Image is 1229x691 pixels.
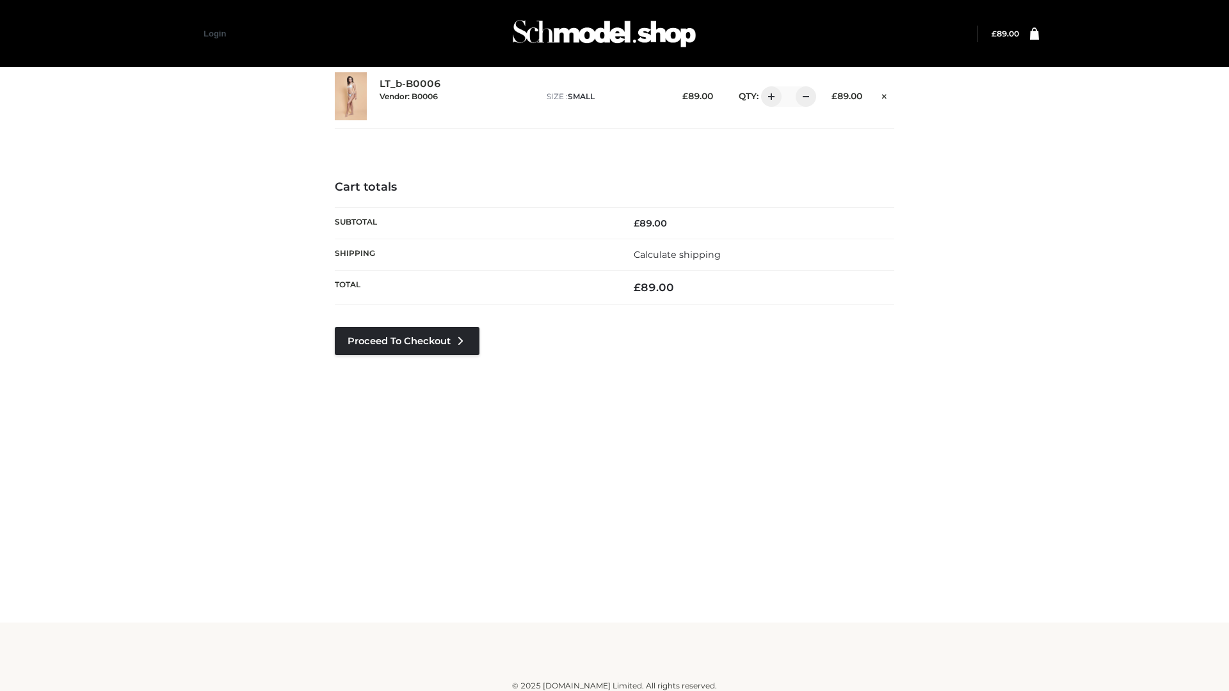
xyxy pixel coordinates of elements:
p: size : [547,91,663,102]
small: Vendor: B0006 [380,91,438,101]
th: Total [335,271,614,305]
div: LT_b-B0006 [380,78,534,114]
a: Login [204,29,226,38]
bdi: 89.00 [831,91,862,101]
bdi: 89.00 [634,281,674,294]
span: £ [992,29,997,38]
bdi: 89.00 [992,29,1019,38]
bdi: 89.00 [634,218,667,229]
span: SMALL [568,91,595,101]
span: £ [682,91,688,101]
div: QTY: [726,86,812,107]
a: Calculate shipping [634,249,721,260]
bdi: 89.00 [682,91,713,101]
span: £ [831,91,837,101]
a: Proceed to Checkout [335,327,479,355]
a: Remove this item [875,86,894,103]
span: £ [634,281,641,294]
span: £ [634,218,639,229]
img: Schmodel Admin 964 [508,8,700,59]
th: Subtotal [335,207,614,239]
a: £89.00 [992,29,1019,38]
th: Shipping [335,239,614,270]
h4: Cart totals [335,180,894,195]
